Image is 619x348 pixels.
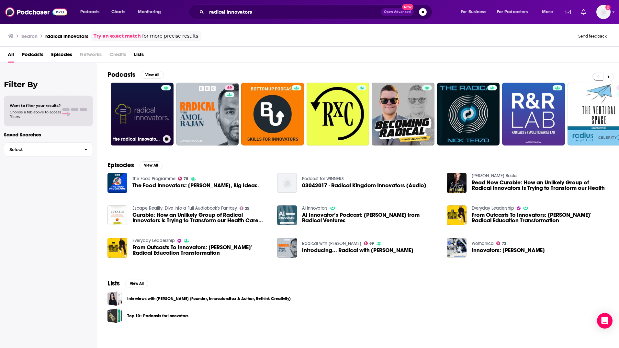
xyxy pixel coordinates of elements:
[384,10,411,14] span: Open Advanced
[302,176,343,181] a: Podcast for WINNERS
[141,71,164,79] button: View All
[142,32,198,40] span: for more precise results
[207,7,381,17] input: Search podcasts, credits, & more...
[456,7,494,17] button: open menu
[107,238,127,258] a: From Outcasts To Innovators: Kevin Davis' Radical Education Transformation
[107,291,122,306] a: Interviews with Monica H. Kang (Founder, InnovatorsBox & Author, Rethink Creativity)
[132,245,269,256] a: From Outcasts To Innovators: Kevin Davis' Radical Education Transformation
[107,279,148,287] a: ListsView All
[125,280,148,287] button: View All
[4,147,79,152] span: Select
[132,205,237,211] a: Escape Reality, Dive Into a Full Audiobook's Fantasy
[10,110,61,119] span: Choose a tab above to access filters.
[302,183,426,188] span: 03042017 - Radical Kingdom Innovators (Audio)
[45,33,88,39] h3: radical innovators
[76,7,108,17] button: open menu
[139,161,163,169] button: View All
[107,308,122,323] a: Top 10+ Podcasts for Innovators
[107,161,134,169] h2: Episodes
[4,142,93,157] button: Select
[5,6,67,18] img: Podchaser - Follow, Share and Rate Podcasts
[447,238,467,258] img: Innovators: Matilda Joslyn Gage
[127,312,188,319] a: Top 10+ Podcasts for Innovators
[596,5,611,19] img: User Profile
[132,183,259,188] span: The Food Innovators: [PERSON_NAME], Big Ideas.
[111,7,125,17] span: Charts
[132,245,269,256] span: From Outcasts To Innovators: [PERSON_NAME]' Radical Education Transformation
[472,212,609,223] span: From Outcasts To Innovators: [PERSON_NAME]' Radical Education Transformation
[132,176,175,181] a: The Food Programme
[107,205,127,225] a: Curable: How an Unlikely Group of Radical Innovators is Trying to Transform our Health Care Syste...
[579,6,589,17] a: Show notifications dropdown
[605,5,611,10] svg: Add a profile image
[302,205,328,211] a: AI Innovators
[133,7,169,17] button: open menu
[132,183,259,188] a: The Food Innovators: Radical Thinkers, Big Ideas.
[472,241,494,246] a: Womanica
[107,71,164,79] a: PodcastsView All
[113,136,160,142] h3: the radical innovators series
[537,7,561,17] button: open menu
[8,49,14,63] a: All
[227,85,232,91] span: 69
[472,248,545,253] a: Innovators: Matilda Joslyn Gage
[472,173,517,179] a: Oliver Mattner Books
[80,7,99,17] span: Podcasts
[132,238,175,243] a: Everyday Leadership
[178,177,188,180] a: 78
[596,5,611,19] span: Logged in as maeghanchase
[277,205,297,225] img: AI Innovator’s Podcast: Parasvil Patel from Radical Ventures
[472,212,609,223] a: From Outcasts To Innovators: Kevin Davis' Radical Education Transformation
[109,49,126,63] span: Credits
[447,205,467,225] a: From Outcasts To Innovators: Kevin Davis' Radical Education Transformation
[302,248,413,253] span: Introducing... Radical with [PERSON_NAME]
[496,241,506,245] a: 72
[447,173,467,193] img: Read Now Curable: How an Unlikely Group of Radical Innovators Is Trying to Transform our Health
[22,49,43,63] a: Podcasts
[542,7,553,17] span: More
[472,180,609,191] a: Read Now Curable: How an Unlikely Group of Radical Innovators Is Trying to Transform our Health
[134,49,144,63] a: Lists
[493,7,537,17] button: open menu
[277,238,297,258] img: Introducing... Radical with Amol Rajan
[4,132,93,138] p: Saved Searches
[225,85,234,90] a: 69
[51,49,72,63] a: Episodes
[107,71,135,79] h2: Podcasts
[302,212,439,223] span: AI Innovator’s Podcast: [PERSON_NAME] from Radical Ventures
[597,313,613,329] div: Open Intercom Messenger
[107,279,120,287] h2: Lists
[4,80,93,89] h2: Filter By
[111,83,174,145] a: the radical innovators series
[107,173,127,193] img: The Food Innovators: Radical Thinkers, Big Ideas.
[94,32,141,40] a: Try an exact match
[21,33,38,39] h3: Search
[364,241,374,245] a: 69
[461,7,486,17] span: For Business
[596,5,611,19] button: Show profile menu
[562,6,573,17] a: Show notifications dropdown
[497,7,528,17] span: For Podcasters
[195,5,438,19] div: Search podcasts, credits, & more...
[107,7,129,17] a: Charts
[10,103,61,108] span: Want to filter your results?
[369,242,374,245] span: 69
[402,4,414,10] span: New
[472,248,545,253] span: Innovators: [PERSON_NAME]
[381,8,414,16] button: Open AdvancedNew
[176,83,239,145] a: 69
[277,173,297,193] img: 03042017 - Radical Kingdom Innovators (Audio)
